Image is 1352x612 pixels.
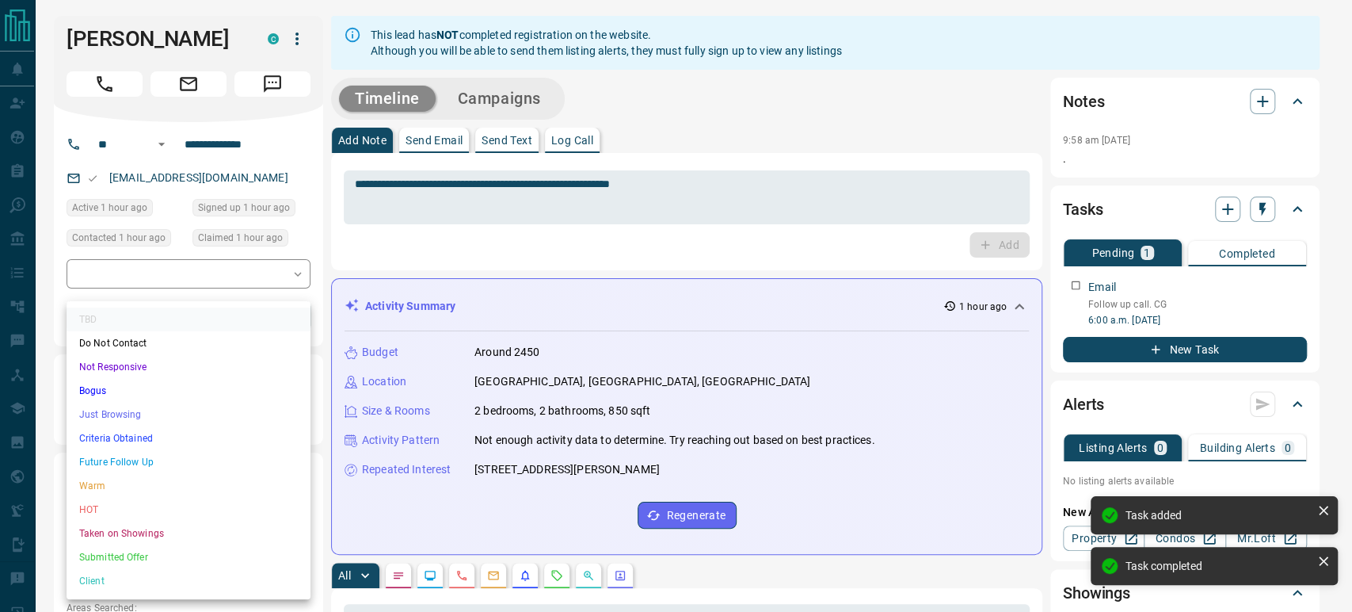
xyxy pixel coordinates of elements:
[1125,509,1311,522] div: Task added
[67,331,310,355] li: Do Not Contact
[67,474,310,498] li: Warm
[67,450,310,474] li: Future Follow Up
[67,403,310,426] li: Just Browsing
[67,355,310,379] li: Not Responsive
[67,545,310,569] li: Submitted Offer
[67,426,310,450] li: Criteria Obtained
[67,498,310,522] li: HOT
[67,569,310,593] li: Client
[1125,560,1311,572] div: Task completed
[67,522,310,545] li: Taken on Showings
[67,379,310,403] li: Bogus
